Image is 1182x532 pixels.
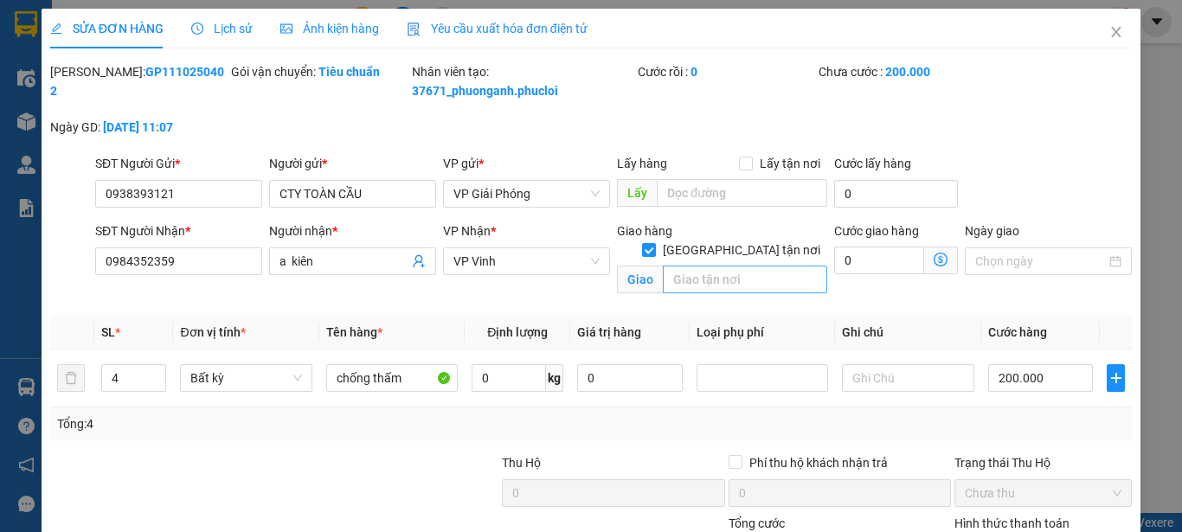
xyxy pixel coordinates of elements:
input: Cước giao hàng [834,247,924,274]
th: Loại phụ phí [690,316,835,349]
b: GỬI : VP Giải Phóng [22,125,231,154]
span: Giá trị hàng [577,325,641,339]
span: dollar-circle [934,253,948,266]
span: close [1109,25,1123,39]
span: Tổng cước [729,516,785,530]
div: Chưa cước : [819,62,996,81]
input: Giao tận nơi [663,266,827,293]
div: SĐT Người Gửi [95,154,262,173]
span: Tên hàng [326,325,382,339]
span: Yêu cầu xuất hóa đơn điện tử [407,22,588,35]
img: icon [407,22,421,36]
div: VP gửi [443,154,610,173]
label: Ngày giao [965,224,1019,238]
div: Trạng thái Thu Hộ [954,453,1132,472]
span: Lịch sử [191,22,253,35]
span: Ảnh kiện hàng [280,22,379,35]
li: [PERSON_NAME], [PERSON_NAME] [162,42,723,64]
span: [GEOGRAPHIC_DATA] tận nơi [656,240,827,260]
span: Lấy [617,179,657,207]
button: plus [1107,364,1125,392]
th: Ghi chú [835,316,980,349]
span: VP Vinh [453,248,600,274]
span: Thu Hộ [502,456,541,470]
span: Cước hàng [988,325,1047,339]
span: Đơn vị tính [180,325,245,339]
b: 200.000 [885,65,930,79]
button: delete [57,364,85,392]
button: Close [1092,9,1140,57]
input: Ngày giao [975,252,1106,271]
b: [DATE] 11:07 [103,120,173,134]
span: Lấy tận nơi [753,154,827,173]
span: Lấy hàng [617,157,667,170]
span: user-add [412,254,426,268]
input: Cước lấy hàng [834,180,958,208]
label: Cước lấy hàng [834,157,911,170]
li: Hotline: 02386655777, 02462925925, 0944789456 [162,64,723,86]
span: edit [50,22,62,35]
label: Cước giao hàng [834,224,919,238]
div: Người gửi [269,154,436,173]
span: plus [1108,371,1124,385]
span: Phí thu hộ khách nhận trả [742,453,895,472]
span: Chưa thu [965,480,1121,506]
input: Dọc đường [657,179,827,207]
div: SĐT Người Nhận [95,221,262,240]
b: Tiêu chuẩn [318,65,380,79]
img: logo.jpg [22,22,108,108]
div: Gói vận chuyển: [231,62,408,81]
div: [PERSON_NAME]: [50,62,228,100]
b: 0 [691,65,697,79]
span: SỬA ĐƠN HÀNG [50,22,164,35]
input: Ghi Chú [842,364,973,392]
label: Hình thức thanh toán [954,516,1070,530]
span: VP Nhận [443,224,491,238]
span: Giao [617,266,663,293]
span: kg [546,364,563,392]
div: Cước rồi : [638,62,815,81]
span: SL [101,325,115,339]
b: 37671_phuonganh.phucloi [412,84,558,98]
div: Tổng: 4 [57,414,458,433]
span: Giao hàng [617,224,672,238]
span: picture [280,22,292,35]
span: Định lượng [487,325,548,339]
span: VP Giải Phóng [453,181,600,207]
div: Nhân viên tạo: [412,62,634,100]
div: Người nhận [269,221,436,240]
input: VD: Bàn, Ghế [326,364,458,392]
span: Bất kỳ [190,365,301,391]
span: clock-circle [191,22,203,35]
div: Ngày GD: [50,118,228,137]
